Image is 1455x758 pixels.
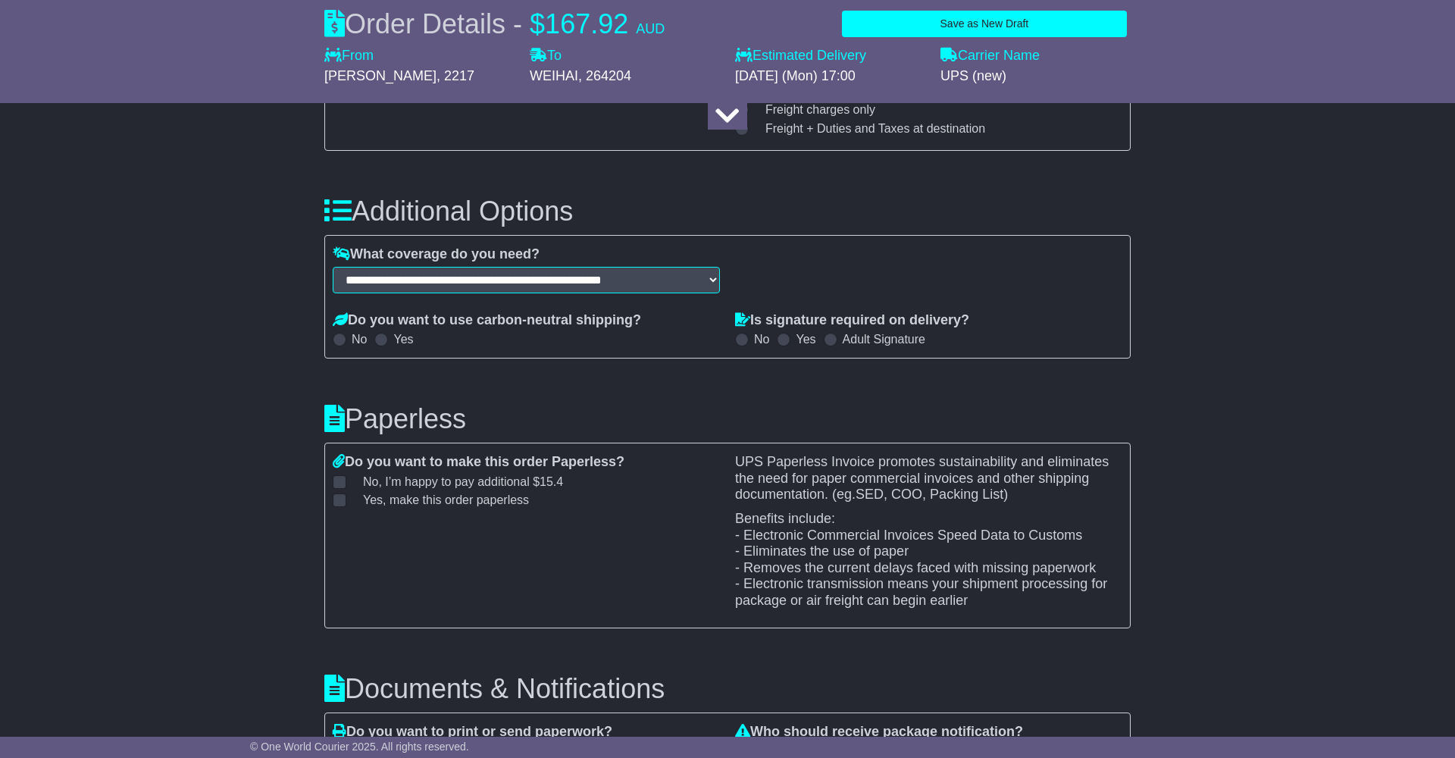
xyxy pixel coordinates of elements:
[324,404,1131,434] h3: Paperless
[735,68,925,85] div: [DATE] (Mon) 17:00
[324,674,1131,704] h3: Documents & Notifications
[333,312,641,329] label: Do you want to use carbon-neutral shipping?
[735,724,1023,741] label: Who should receive package notification?
[324,48,374,64] label: From
[393,332,413,346] label: Yes
[333,246,540,263] label: What coverage do you need?
[735,312,969,329] label: Is signature required on delivery?
[578,68,631,83] span: , 264204
[530,8,545,39] span: $
[250,741,469,753] span: © One World Courier 2025. All rights reserved.
[735,48,925,64] label: Estimated Delivery
[843,332,925,346] label: Adult Signature
[324,68,436,83] span: [PERSON_NAME]
[796,332,815,346] label: Yes
[324,8,665,40] div: Order Details -
[735,454,1122,503] p: UPS Paperless Invoice promotes sustainability and eliminates the need for paper commercial invoic...
[333,724,612,741] label: Do you want to print or send paperwork?
[636,21,665,36] span: AUD
[352,332,367,346] label: No
[344,493,529,507] label: Yes, make this order paperless
[333,454,624,471] label: Do you want to make this order Paperless?
[940,68,1131,85] div: UPS (new)
[363,475,563,488] span: No
[530,48,562,64] label: To
[754,332,769,346] label: No
[436,68,474,83] span: , 2217
[842,11,1127,37] button: Save as New Draft
[378,475,563,488] span: , I’m happy to pay additional $
[530,68,578,83] span: WEIHAI
[940,48,1040,64] label: Carrier Name
[324,196,1131,227] h3: Additional Options
[735,511,1122,609] p: Benefits include: - Electronic Commercial Invoices Speed Data to Customs - Eliminates the use of ...
[540,475,563,488] span: 15.4
[545,8,628,39] span: 167.92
